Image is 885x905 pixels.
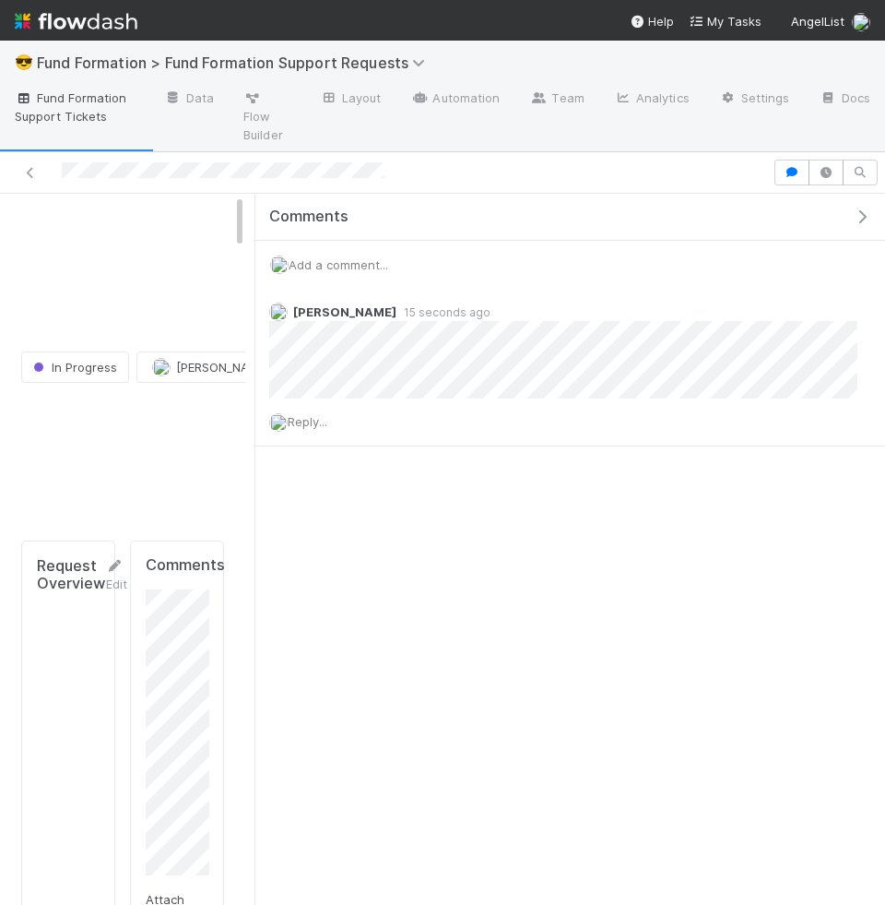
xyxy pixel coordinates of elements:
span: [PERSON_NAME] [176,360,269,375]
img: avatar_56903d4e-183f-4548-9968-339ac63075ae.png [269,303,288,321]
a: Data [149,85,229,114]
span: Flow Builder [243,89,290,144]
a: Analytics [599,85,704,114]
img: avatar_892eb56c-5b5a-46db-bf0b-2a9023d0e8f8.png [270,256,289,274]
img: avatar_892eb56c-5b5a-46db-bf0b-2a9023d0e8f8.png [852,13,870,31]
div: Help [630,12,674,30]
a: Automation [395,85,514,114]
span: Reply... [288,414,327,429]
h5: Comments [146,556,208,575]
span: In Progress [29,360,117,375]
a: Layout [305,85,396,114]
span: 😎 [15,54,33,70]
span: My Tasks [689,14,761,29]
span: Fund Formation Support Tickets [15,89,135,125]
a: Docs [805,85,885,114]
span: [PERSON_NAME] [293,304,396,319]
button: In Progress [21,351,129,383]
h5: Request Overview [37,557,105,593]
span: Add a comment... [289,257,388,272]
button: [PERSON_NAME] [136,351,281,383]
a: Flow Builder [229,85,305,151]
span: 15 seconds ago [396,305,490,319]
img: avatar_892eb56c-5b5a-46db-bf0b-2a9023d0e8f8.png [152,358,171,376]
a: Edit [105,558,127,591]
span: AngelList [791,14,844,29]
img: logo-inverted-e16ddd16eac7371096b0.svg [15,6,137,37]
span: Comments [269,208,348,226]
a: Team [514,85,598,114]
span: Fund Formation > Fund Formation Support Requests [37,54,434,72]
img: avatar_892eb56c-5b5a-46db-bf0b-2a9023d0e8f8.png [269,413,288,432]
a: Settings [704,85,805,114]
a: My Tasks [689,12,761,30]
